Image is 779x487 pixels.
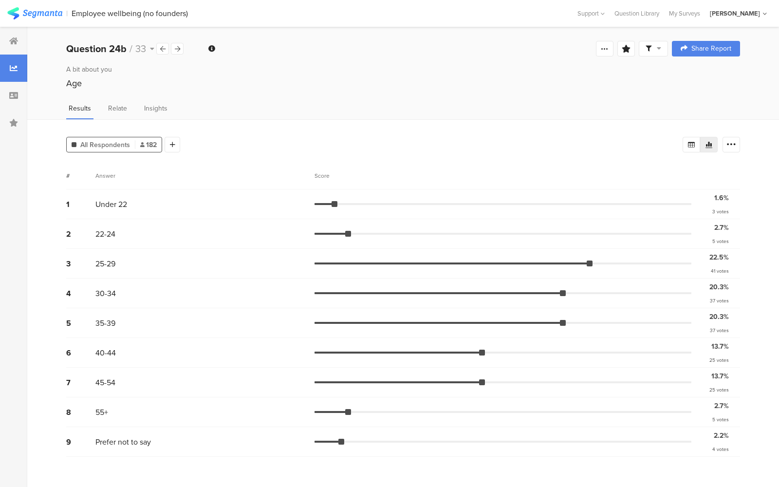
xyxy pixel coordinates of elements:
div: 2.7% [714,223,729,233]
div: [PERSON_NAME] [710,9,760,18]
span: 55+ [95,407,108,418]
div: 6 [66,347,95,358]
div: Age [66,77,740,90]
div: 4 votes [712,446,729,453]
span: 45-54 [95,377,115,388]
b: Question 24b [66,41,127,56]
span: Insights [144,103,167,113]
div: 5 [66,318,95,329]
div: 2.7% [714,401,729,411]
span: Relate [108,103,127,113]
div: 8 [66,407,95,418]
span: 25-29 [95,258,115,269]
span: 35-39 [95,318,115,329]
div: 3 [66,258,95,269]
span: Share Report [691,45,731,52]
div: 13.7% [711,341,729,352]
div: A bit about you [66,64,740,75]
div: 41 votes [711,267,729,275]
div: Answer [95,171,115,180]
div: 13.7% [711,371,729,381]
a: Question Library [610,9,664,18]
div: 9 [66,436,95,448]
span: 30-34 [95,288,116,299]
div: 2 [66,228,95,240]
div: Employee wellbeing (no founders) [72,9,188,18]
span: All Respondents [80,140,130,150]
div: 4 [66,288,95,299]
div: 5 votes [712,238,729,245]
span: Under 22 [95,199,127,210]
img: segmanta logo [7,7,62,19]
span: Prefer not to say [95,436,151,448]
div: 25 votes [709,356,729,364]
a: My Surveys [664,9,705,18]
div: # [66,171,95,180]
div: 22.5% [709,252,729,262]
div: 37 votes [710,327,729,334]
div: 20.3% [709,312,729,322]
span: 22-24 [95,228,115,240]
div: 3 votes [712,208,729,215]
div: 2.2% [714,431,729,441]
div: Support [577,6,605,21]
div: 20.3% [709,282,729,292]
span: 40-44 [95,347,116,358]
div: 1.6% [714,193,729,203]
div: 25 votes [709,386,729,393]
div: 7 [66,377,95,388]
span: Results [69,103,91,113]
div: 1 [66,199,95,210]
span: 33 [135,41,146,56]
div: | [66,8,68,19]
div: 5 votes [712,416,729,423]
div: Score [315,171,335,180]
span: 182 [140,140,157,150]
span: / [130,41,132,56]
div: 37 votes [710,297,729,304]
